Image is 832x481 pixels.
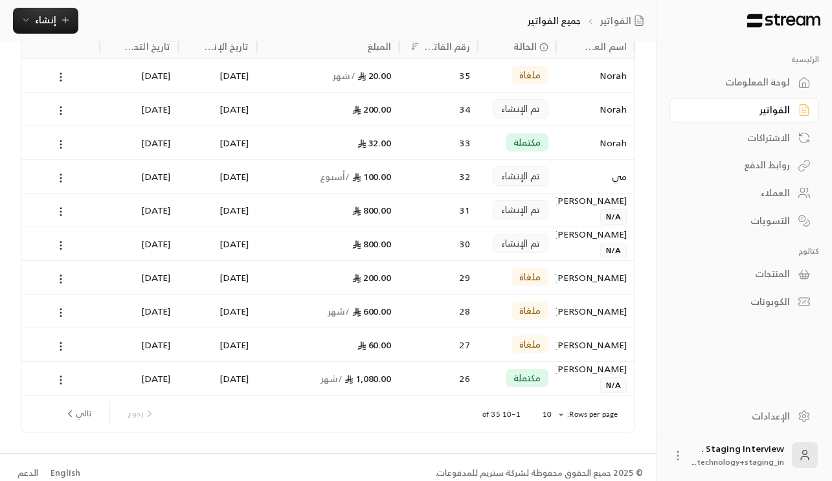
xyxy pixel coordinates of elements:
div: [PERSON_NAME] [564,362,627,376]
span: N/A [600,377,627,393]
p: Rows per page: [567,409,618,419]
div: روابط الدفع [686,159,790,172]
span: / أسبوع [320,168,350,185]
p: جميع الفواتير [528,14,581,27]
div: لوحة المعلومات [686,76,790,89]
p: كتالوج [669,246,819,256]
div: [DATE] [186,93,249,126]
div: 800.00 [265,227,392,260]
span: technology+staging_in... [692,455,784,469]
span: N/A [600,243,627,258]
div: Norah [564,59,627,92]
div: المنتجات [686,267,790,280]
div: [DATE] [186,227,249,260]
div: [DATE] [107,59,170,92]
div: 29 [407,261,470,294]
div: [DATE] [107,362,170,395]
a: الفواتير [600,14,649,27]
nav: breadcrumb [528,14,649,27]
div: تاريخ الإنشاء [203,38,249,54]
div: [DATE] [107,261,170,294]
div: [DATE] [107,160,170,193]
div: 200.00 [265,261,392,294]
div: رقم الفاتورة [424,38,470,54]
span: تم الإنشاء [501,237,540,250]
span: ملغاة [519,69,541,82]
div: 34 [407,93,470,126]
button: next page [59,403,96,425]
span: / شهر [328,303,350,319]
div: 27 [407,328,470,361]
a: الكوبونات [669,289,819,315]
a: لوحة المعلومات [669,70,819,95]
div: العملاء [686,186,790,199]
div: [DATE] [186,59,249,92]
div: [DATE] [107,227,170,260]
div: 30 [407,227,470,260]
div: المبلغ [367,38,392,54]
span: ملغاة [519,338,541,351]
div: 600.00 [265,295,392,328]
div: اسم العميل [581,38,627,54]
div: [DATE] [107,328,170,361]
span: تم الإنشاء [501,102,540,115]
div: 800.00 [265,194,392,227]
div: © 2025 جميع الحقوق محفوظة لشركة ستريم للمدفوعات. [435,467,643,480]
div: [DATE] [107,126,170,159]
div: 31 [407,194,470,227]
div: [PERSON_NAME] [564,227,627,241]
div: 28 [407,295,470,328]
div: 32.00 [265,126,392,159]
div: [DATE] [186,160,249,193]
a: التسويات [669,208,819,233]
div: [DATE] [186,295,249,328]
div: [DATE] [186,261,249,294]
a: روابط الدفع [669,153,819,178]
div: 100.00 [265,160,392,193]
div: [DATE] [107,194,170,227]
span: / شهر [320,370,343,386]
a: الاشتراكات [669,125,819,150]
div: 26 [407,362,470,395]
p: الرئيسية [669,54,819,65]
div: 10 [536,407,567,423]
div: Norah [564,93,627,126]
a: المنتجات [669,262,819,287]
div: [PERSON_NAME] [564,194,627,208]
a: العملاء [669,181,819,206]
div: مي [564,160,627,193]
div: 32 [407,160,470,193]
div: الإعدادات [686,410,790,423]
div: 35 [407,59,470,92]
div: English [51,467,80,480]
span: / شهر [333,67,355,84]
div: الكوبونات [686,295,790,308]
div: [PERSON_NAME] [564,261,627,294]
button: Sort [407,39,423,54]
div: تاريخ التحديث [124,38,170,54]
span: إنشاء [35,12,56,28]
span: ملغاة [519,271,541,284]
div: Norah [564,126,627,159]
div: [DATE] [186,328,249,361]
span: مكتملة [513,136,541,149]
div: الفواتير [686,104,790,117]
div: [DATE] [186,126,249,159]
div: [DATE] [107,93,170,126]
span: الحالة [513,39,537,53]
div: الاشتراكات [686,131,790,144]
div: [DATE] [186,362,249,395]
div: [PERSON_NAME] [564,295,627,328]
div: 1,080.00 [265,362,392,395]
span: N/A [600,209,627,225]
span: مكتملة [513,372,541,385]
a: الإعدادات [669,403,819,429]
div: [DATE] [107,295,170,328]
div: 20.00 [265,59,392,92]
p: 1–10 of 35 [482,409,521,419]
div: التسويات [686,214,790,227]
div: 60.00 [265,328,392,361]
div: [PERSON_NAME] [564,328,627,361]
span: ملغاة [519,304,541,317]
span: تم الإنشاء [501,170,540,183]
